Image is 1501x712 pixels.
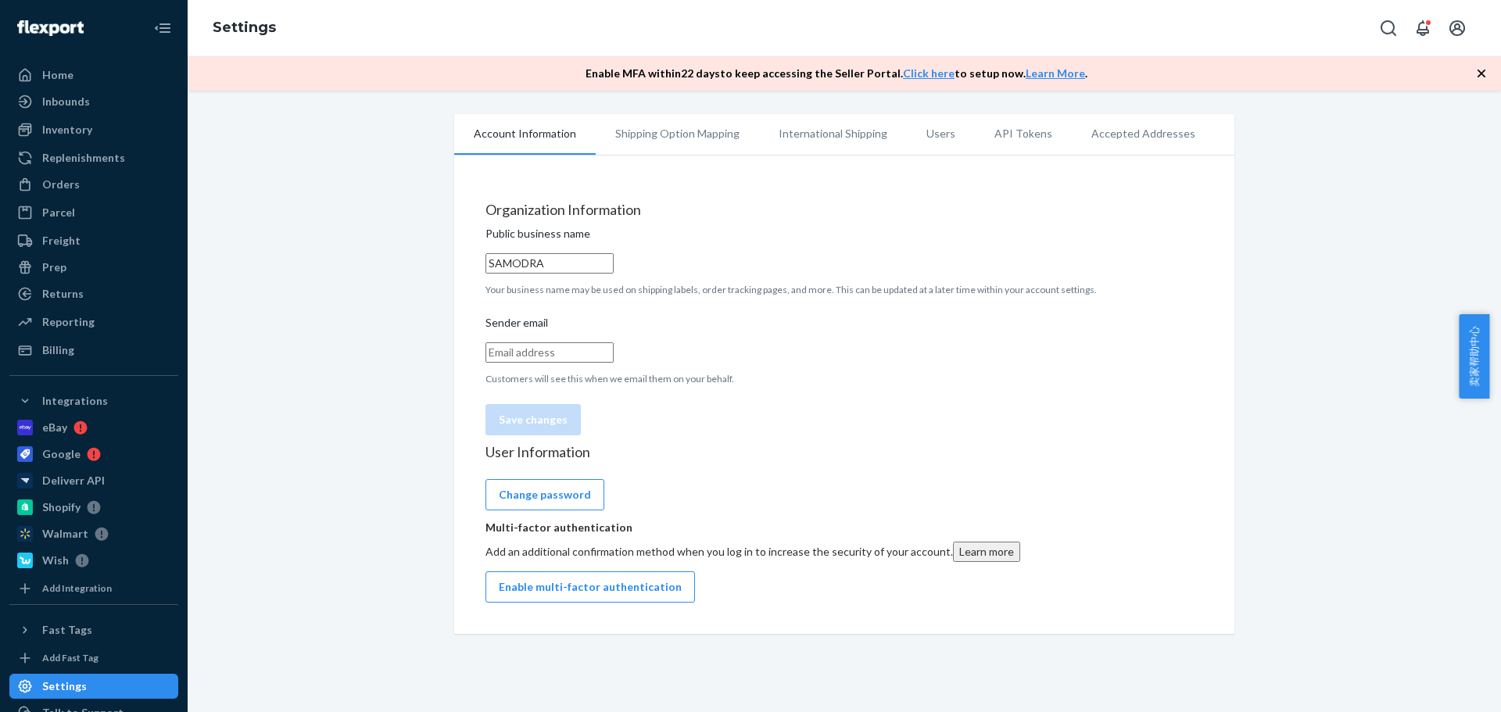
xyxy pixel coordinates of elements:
[42,177,80,192] div: Orders
[485,315,548,337] span: Sender email
[1442,13,1473,44] button: Open account menu
[42,553,69,568] div: Wish
[42,526,88,542] div: Walmart
[485,253,614,274] input: Public business name
[586,66,1087,81] p: Enable MFA within 22 days to keep accessing the Seller Portal. to setup now. .
[213,19,276,36] a: Settings
[9,548,178,573] a: Wish
[9,495,178,520] a: Shopify
[9,117,178,142] a: Inventory
[485,226,590,248] span: Public business name
[42,446,81,462] div: Google
[42,122,92,138] div: Inventory
[485,283,1203,296] p: Your business name may be used on shipping labels, order tracking pages, and more. This can be up...
[485,571,695,603] button: Enable multi-factor authentication
[9,145,178,170] a: Replenishments
[485,542,1203,562] div: Add an additional confirmation method when you log in to increase the security of your account.
[9,63,178,88] a: Home
[42,393,108,409] div: Integrations
[9,255,178,280] a: Prep
[485,202,1203,218] h4: Organization Information
[42,205,75,220] div: Parcel
[9,468,178,493] a: Deliverr API
[9,89,178,114] a: Inbounds
[42,259,66,275] div: Prep
[485,479,604,510] button: Change password
[9,338,178,363] a: Billing
[953,542,1020,562] button: Learn more
[42,67,73,83] div: Home
[42,651,99,664] div: Add Fast Tag
[42,342,74,358] div: Billing
[9,172,178,197] a: Orders
[42,314,95,330] div: Reporting
[454,114,596,155] li: Account Information
[485,404,581,435] button: Save changes
[485,342,614,363] input: Sender email
[1373,13,1404,44] button: Open Search Box
[9,442,178,467] a: Google
[42,94,90,109] div: Inbounds
[759,114,907,153] li: International Shipping
[1459,314,1489,399] button: 卖家帮助中心
[42,420,67,435] div: eBay
[147,13,178,44] button: Close Navigation
[9,200,178,225] a: Parcel
[42,622,92,638] div: Fast Tags
[9,674,178,699] a: Settings
[9,228,178,253] a: Freight
[975,114,1072,153] li: API Tokens
[42,581,112,595] div: Add Integration
[596,114,759,153] li: Shipping Option Mapping
[9,649,178,667] a: Add Fast Tag
[9,415,178,440] a: eBay
[485,372,1203,385] p: Customers will see this when we email them on your behalf.
[903,66,955,80] a: Click here
[42,233,81,249] div: Freight
[42,150,125,166] div: Replenishments
[9,309,178,335] a: Reporting
[42,473,105,488] div: Deliverr API
[17,20,84,36] img: Flexport logo
[907,114,975,153] li: Users
[9,281,178,306] a: Returns
[42,678,87,694] div: Settings
[485,520,1203,535] p: Multi-factor authentication
[1407,13,1438,44] button: Open notifications
[9,579,178,598] a: Add Integration
[1072,114,1215,153] li: Accepted Addresses
[9,521,178,546] a: Walmart
[9,388,178,413] button: Integrations
[9,617,178,642] button: Fast Tags
[485,445,1203,460] h4: User Information
[1026,66,1085,80] a: Learn More
[200,5,288,51] ol: breadcrumbs
[42,499,81,515] div: Shopify
[42,286,84,302] div: Returns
